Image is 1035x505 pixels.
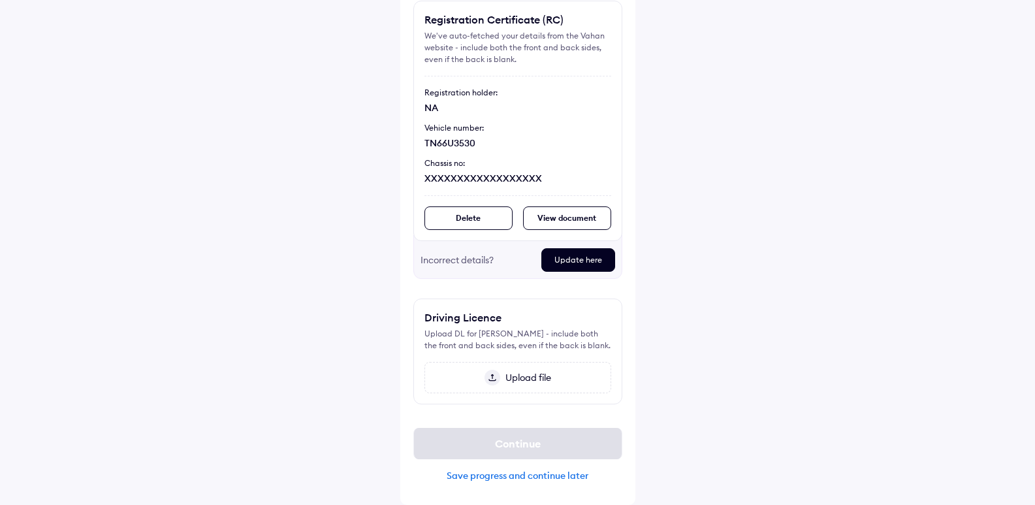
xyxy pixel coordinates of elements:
div: Driving Licence [424,310,502,325]
img: upload-icon.svg [485,370,500,385]
div: XXXXXXXXXXXXXXXXXX [424,172,611,185]
div: Save progress and continue later [413,470,622,481]
div: Upload DL for [PERSON_NAME] - include both the front and back sides, even if the back is blank. [424,328,611,351]
div: Delete [424,206,513,230]
div: Vehicle number: [424,122,611,134]
div: View document [523,206,611,230]
span: Upload file [500,372,551,383]
div: Incorrect details? [421,248,531,272]
div: Chassis no: [424,157,611,169]
div: We've auto-fetched your details from the Vahan website - include both the front and back sides, e... [424,30,611,65]
div: Update here [541,248,615,272]
div: NA [424,101,611,114]
div: Registration holder: [424,87,611,99]
div: TN66U3530 [424,137,611,150]
div: Registration Certificate (RC) [424,12,564,27]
